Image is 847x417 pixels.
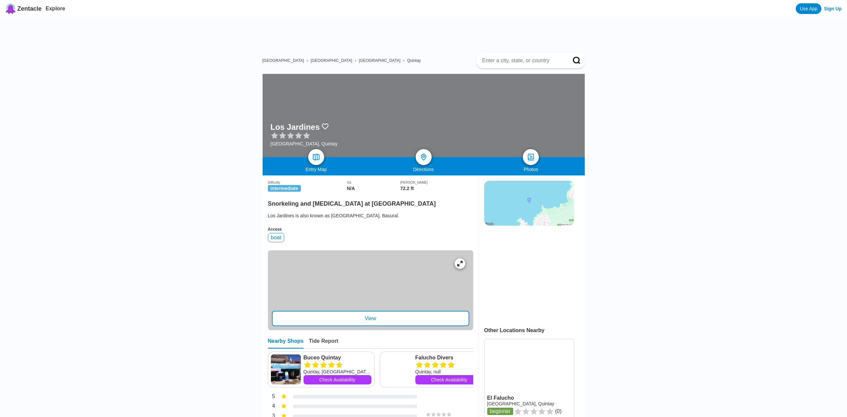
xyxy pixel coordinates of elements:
[796,3,821,14] a: Use App
[403,58,404,63] span: ›
[271,141,338,146] div: [GEOGRAPHIC_DATA], Quintay
[268,212,473,219] div: Los Jardines is also known as [GEOGRAPHIC_DATA], Basural.
[527,153,535,161] img: photos
[307,58,308,63] span: ›
[370,167,477,172] div: Directions
[304,354,371,361] a: Buceo Quintay
[347,181,400,184] div: Viz
[824,6,842,11] a: Sign Up
[477,167,585,172] div: Photos
[263,167,370,172] div: Entry Map
[400,181,473,184] div: [PERSON_NAME]
[268,233,284,242] div: boat
[312,153,320,161] img: map
[5,3,16,14] img: Zentacle logo
[268,393,275,401] div: 5
[482,57,563,64] input: Enter a city, state, or country
[415,368,483,375] div: Quintay, null
[484,327,585,333] div: Other Locations Nearby
[359,58,400,63] a: [GEOGRAPHIC_DATA]
[268,185,301,192] span: intermediate
[268,250,473,330] a: entry mapView
[487,401,554,406] a: [GEOGRAPHIC_DATA], Quintay
[383,354,413,384] img: Falucho Divers
[415,354,483,361] a: Falucho Divers
[5,3,42,14] a: Zentacle logoZentacle
[415,375,483,384] a: Check Availability
[268,196,473,207] h2: Snorkeling and [MEDICAL_DATA] at [GEOGRAPHIC_DATA]
[17,5,42,12] span: Zentacle
[272,311,469,326] div: View
[304,375,371,384] a: Check Availability
[311,58,352,63] a: [GEOGRAPHIC_DATA]
[271,354,301,384] img: Buceo Quintay
[304,368,371,375] div: Quintay, [GEOGRAPHIC_DATA], null
[268,227,473,232] div: Access
[309,338,338,348] div: Tide Report
[355,58,356,63] span: ›
[268,402,275,411] div: 4
[420,153,428,161] img: directions
[308,149,324,165] a: map
[484,181,574,226] img: staticmap
[347,186,400,191] div: N/A
[46,6,65,11] a: Explore
[407,58,421,63] a: Quintay
[268,338,304,348] div: Nearby Shops
[523,149,539,165] a: photos
[268,181,347,184] div: Difficulty
[271,122,320,132] h1: Los Jardines
[263,58,304,63] a: [GEOGRAPHIC_DATA]
[400,186,473,191] div: 72.2 ft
